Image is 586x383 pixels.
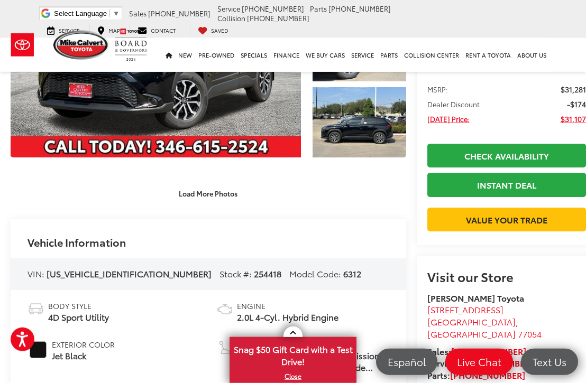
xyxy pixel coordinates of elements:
[162,38,175,72] a: Home
[427,99,480,109] span: Dealer Discount
[567,99,586,109] span: -$174
[219,267,252,279] span: Stock #:
[313,87,406,157] a: Expand Photo 3
[427,114,470,124] span: [DATE] Price:
[237,38,270,72] a: Specials
[53,31,109,60] img: Mike Calvert Toyota
[527,355,572,368] span: Text Us
[427,292,524,304] strong: [PERSON_NAME] Toyota
[3,28,42,62] img: Toyota
[48,301,109,311] span: Body Style
[328,4,391,13] span: [PHONE_NUMBER]
[289,267,341,279] span: Model Code:
[54,10,107,17] span: Select Language
[30,341,47,358] span: #121212
[343,267,361,279] span: 6312
[254,267,281,279] span: 254418
[242,4,304,13] span: [PHONE_NUMBER]
[521,349,578,375] a: Text Us
[561,114,586,124] span: $31,107
[195,38,237,72] a: Pre-Owned
[401,38,462,72] a: Collision Center
[190,25,236,35] a: My Saved Vehicles
[427,144,586,167] a: Check Availability
[270,38,303,72] a: Finance
[514,38,550,72] a: About Us
[89,25,128,35] a: Map
[217,4,240,13] span: Service
[427,315,516,328] span: [GEOGRAPHIC_DATA]
[211,26,228,34] span: Saved
[427,84,448,95] span: MSRP:
[427,173,586,197] a: Instant Deal
[113,10,120,17] span: ▼
[310,4,327,13] span: Parts
[237,301,338,311] span: Engine
[231,338,355,370] span: Snag $50 Gift Card with a Test Drive!
[39,25,88,35] a: Service
[377,38,401,72] a: Parts
[427,328,516,340] span: [GEOGRAPHIC_DATA]
[28,267,44,279] span: VIN:
[452,355,507,368] span: Live Chat
[48,311,109,323] span: 4D Sport Utility
[52,339,115,350] span: Exterior Color
[450,369,525,381] a: [PHONE_NUMBER]
[47,267,212,279] span: [US_VEHICLE_IDENTIFICATION_NUMBER]
[427,315,542,340] span: ,
[175,38,195,72] a: New
[427,208,586,231] a: Value Your Trade
[151,26,176,34] span: Contact
[130,25,184,35] a: Contact
[148,8,210,18] span: [PHONE_NUMBER]
[59,26,80,34] span: Service
[462,38,514,72] a: Rent a Toyota
[109,10,110,17] span: ​
[303,38,348,72] a: WE BUY CARS
[108,26,120,34] span: Map
[52,350,115,362] span: Jet Black
[28,236,126,248] h2: Vehicle Information
[129,8,146,18] span: Sales
[427,369,525,381] strong: Parts:
[427,303,542,340] a: [STREET_ADDRESS] [GEOGRAPHIC_DATA],[GEOGRAPHIC_DATA] 77054
[312,87,407,158] img: 2025 Toyota Corolla Cross Hybrid Hybrid S
[427,269,586,283] h2: Visit our Store
[376,349,437,375] a: Español
[247,13,309,23] span: [PHONE_NUMBER]
[217,13,245,23] span: Collision
[348,38,377,72] a: Service
[54,10,120,17] a: Select Language​
[518,328,542,340] span: 77054
[445,349,513,375] a: Live Chat
[427,303,503,315] span: [STREET_ADDRESS]
[451,345,526,357] a: [PHONE_NUMBER]
[382,355,431,368] span: Español
[561,84,586,95] span: $31,281
[237,311,338,323] span: 2.0L 4-Cyl. Hybrid Engine
[171,184,245,203] button: Load More Photos
[427,345,526,357] strong: Sales:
